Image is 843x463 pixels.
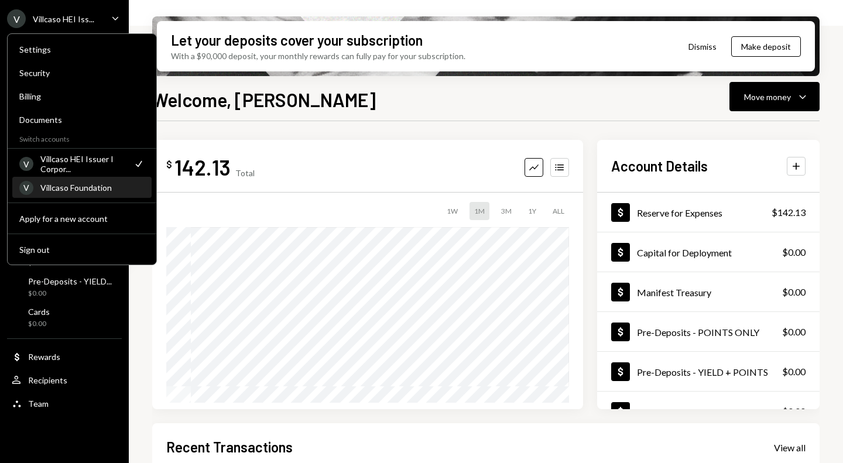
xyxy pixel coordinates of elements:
[28,352,60,362] div: Rewards
[674,33,731,60] button: Dismiss
[7,346,122,367] a: Rewards
[637,327,759,338] div: Pre-Deposits - POINTS ONLY
[12,85,152,107] a: Billing
[19,157,33,171] div: V
[33,14,94,24] div: Villcaso HEI Iss...
[19,245,145,255] div: Sign out
[637,406,661,417] div: Cards
[442,202,462,220] div: 1W
[19,214,145,224] div: Apply for a new account
[7,273,122,301] a: Pre-Deposits - YIELD...$0.00
[7,369,122,390] a: Recipients
[782,285,806,299] div: $0.00
[19,68,145,78] div: Security
[637,247,732,258] div: Capital for Deployment
[782,404,806,419] div: $0.00
[597,392,820,431] a: Cards$0.00
[19,44,145,54] div: Settings
[774,441,806,454] a: View all
[523,202,541,220] div: 1Y
[40,183,145,193] div: Villcaso Foundation
[496,202,516,220] div: 3M
[12,239,152,260] button: Sign out
[597,193,820,232] a: Reserve for Expenses$142.13
[174,154,231,180] div: 142.13
[28,307,50,317] div: Cards
[171,50,465,62] div: With a $90,000 deposit, your monthly rewards can fully pay for your subscription.
[782,245,806,259] div: $0.00
[7,393,122,414] a: Team
[637,287,711,298] div: Manifest Treasury
[28,276,112,286] div: Pre-Deposits - YIELD...
[166,437,293,457] h2: Recent Transactions
[782,365,806,379] div: $0.00
[597,272,820,311] a: Manifest Treasury$0.00
[597,312,820,351] a: Pre-Deposits - POINTS ONLY$0.00
[28,289,112,299] div: $0.00
[772,205,806,220] div: $142.13
[731,36,801,57] button: Make deposit
[637,366,768,378] div: Pre-Deposits - YIELD + POINTS
[12,39,152,60] a: Settings
[7,9,26,28] div: V
[597,232,820,272] a: Capital for Deployment$0.00
[19,91,145,101] div: Billing
[597,352,820,391] a: Pre-Deposits - YIELD + POINTS$0.00
[470,202,489,220] div: 1M
[774,442,806,454] div: View all
[782,325,806,339] div: $0.00
[12,177,152,198] a: VVillcaso Foundation
[19,181,33,195] div: V
[152,88,376,111] h1: Welcome, [PERSON_NAME]
[171,30,423,50] div: Let your deposits cover your subscription
[744,91,791,103] div: Move money
[8,132,156,143] div: Switch accounts
[166,159,172,170] div: $
[548,202,569,220] div: ALL
[235,168,255,178] div: Total
[28,375,67,385] div: Recipients
[12,208,152,229] button: Apply for a new account
[40,154,126,174] div: Villcaso HEI Issuer I Corpor...
[19,115,145,125] div: Documents
[12,62,152,83] a: Security
[28,399,49,409] div: Team
[12,109,152,130] a: Documents
[637,207,722,218] div: Reserve for Expenses
[28,319,50,329] div: $0.00
[729,82,820,111] button: Move money
[611,156,708,176] h2: Account Details
[7,303,122,331] a: Cards$0.00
